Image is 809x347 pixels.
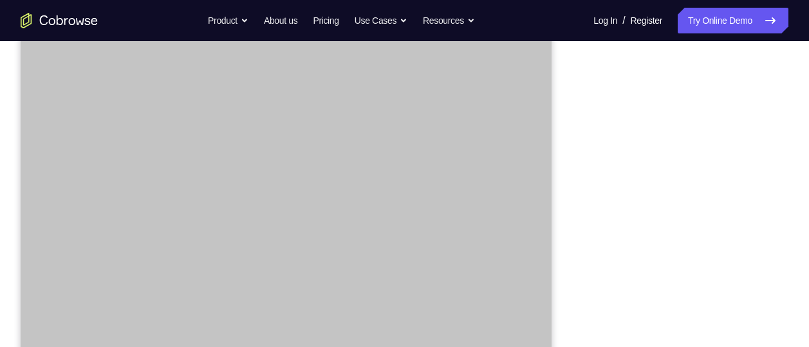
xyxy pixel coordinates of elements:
[593,8,617,33] a: Log In
[678,8,788,33] a: Try Online Demo
[208,8,248,33] button: Product
[355,8,407,33] button: Use Cases
[622,13,625,28] span: /
[21,13,98,28] a: Go to the home page
[631,8,662,33] a: Register
[264,8,297,33] a: About us
[423,8,475,33] button: Resources
[313,8,339,33] a: Pricing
